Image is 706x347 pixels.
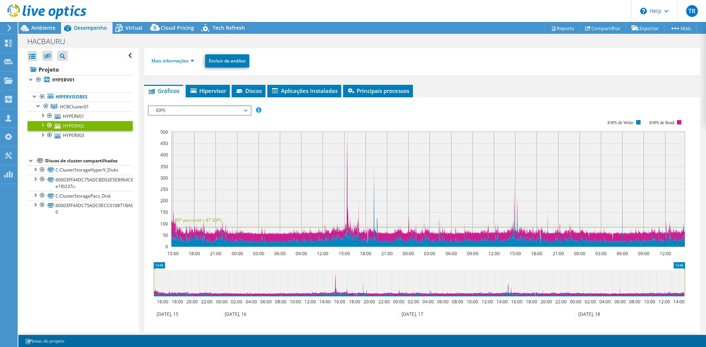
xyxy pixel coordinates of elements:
[232,250,243,257] text: 00:00
[452,299,463,305] text: 08:00
[189,87,226,94] span: Hipervisor
[28,121,133,130] a: HYPERV02
[541,299,552,305] text: 20:00
[437,299,449,305] text: 06:00
[210,250,221,257] text: 21:00
[304,299,316,305] text: 12:00
[45,156,133,165] div: Discos de cluster compartilhados
[271,87,338,94] span: Aplicações Instaladas
[360,250,371,257] text: 18:00
[160,129,168,135] text: 500
[545,22,580,34] a: Reports
[553,250,564,257] text: 21:00
[296,250,307,257] text: 09:00
[160,186,168,192] text: 250
[28,64,133,75] a: Projeto
[686,5,698,17] span: TR
[52,77,75,83] b: HYPERV01
[339,250,350,257] text: 15:00
[595,250,607,257] text: 03:00
[599,299,611,305] text: 04:00
[165,243,168,250] text: 0
[644,299,655,305] text: 10:00
[626,22,664,34] a: Exportar
[213,24,245,31] span: Tech Refresh
[246,299,257,305] text: 04:00
[28,111,133,121] a: HYPERV01
[28,165,133,175] a: C:ClusterStorageHyperV_Disks
[157,299,168,305] text: 16:00
[163,232,168,238] text: 50
[172,299,183,305] text: 18:00
[467,299,478,305] text: 10:00
[488,250,500,257] text: 12:00
[660,250,671,257] text: 12:00
[160,152,168,158] text: 400
[148,87,179,94] span: Gráficos
[574,250,585,257] text: 00:00
[160,163,168,170] text: 350
[381,250,393,257] text: 21:00
[189,250,200,257] text: 18:00
[496,299,508,305] text: 14:00
[422,299,434,305] text: 04:00
[482,299,493,305] text: 12:00
[659,299,670,305] text: 12:00
[555,299,567,305] text: 22:00
[28,102,133,111] a: HCBCluster01
[24,37,76,46] h1: HACBAURU
[607,120,633,125] text: IOPS de Write
[614,299,626,305] text: 06:00
[235,87,262,94] span: Discos
[20,336,69,346] a: Notas do projeto
[349,299,360,305] text: 18:00
[364,299,375,305] text: 20:00
[167,250,179,257] text: 15:00
[317,250,328,257] text: 12:00
[186,299,198,305] text: 20:00
[526,299,537,305] text: 18:00
[28,131,133,140] a: HYPERV03
[629,299,641,305] text: 08:00
[175,217,222,223] text: 95° percentil = 87 IOPS
[160,221,168,227] text: 100
[231,299,242,305] text: 02:00
[408,299,419,305] text: 02:00
[275,299,286,305] text: 08:00
[531,250,542,257] text: 18:00
[638,250,649,257] text: 09:00
[125,24,142,31] span: Virtual
[510,250,521,257] text: 15:00
[274,250,286,257] text: 06:00
[334,299,345,305] text: 16:00
[403,250,414,257] text: 00:00
[161,24,194,31] span: Cloud Pricing
[319,299,331,305] text: 14:00
[570,299,581,305] text: 00:00
[160,175,168,181] text: 300
[424,250,435,257] text: 03:00
[205,54,249,68] a: Excluir da análise
[160,198,168,204] text: 200
[673,299,685,305] text: 14:00
[60,104,89,110] span: HCBCluster01
[347,87,409,94] span: Principais processos
[446,250,457,257] text: 06:00
[253,250,264,257] text: 03:00
[201,299,213,305] text: 22:00
[28,200,133,217] a: 60003FF44DC75ADC9ECC010871BA63BD-0
[664,22,697,34] a: Mais
[28,92,133,102] a: Hipervisores
[74,24,107,31] span: Desempenho
[28,75,133,85] a: HYPERV01
[151,58,194,64] a: Mais informações
[617,250,628,257] text: 06:00
[28,191,133,200] a: C:ClusterStoragePacs_Disk
[585,299,596,305] text: 02:00
[290,299,301,305] text: 10:00
[152,106,247,115] span: IOPS
[260,299,272,305] text: 06:00
[393,299,404,305] text: 00:00
[649,120,674,125] text: IOPS de Read
[640,8,647,14] svg: \n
